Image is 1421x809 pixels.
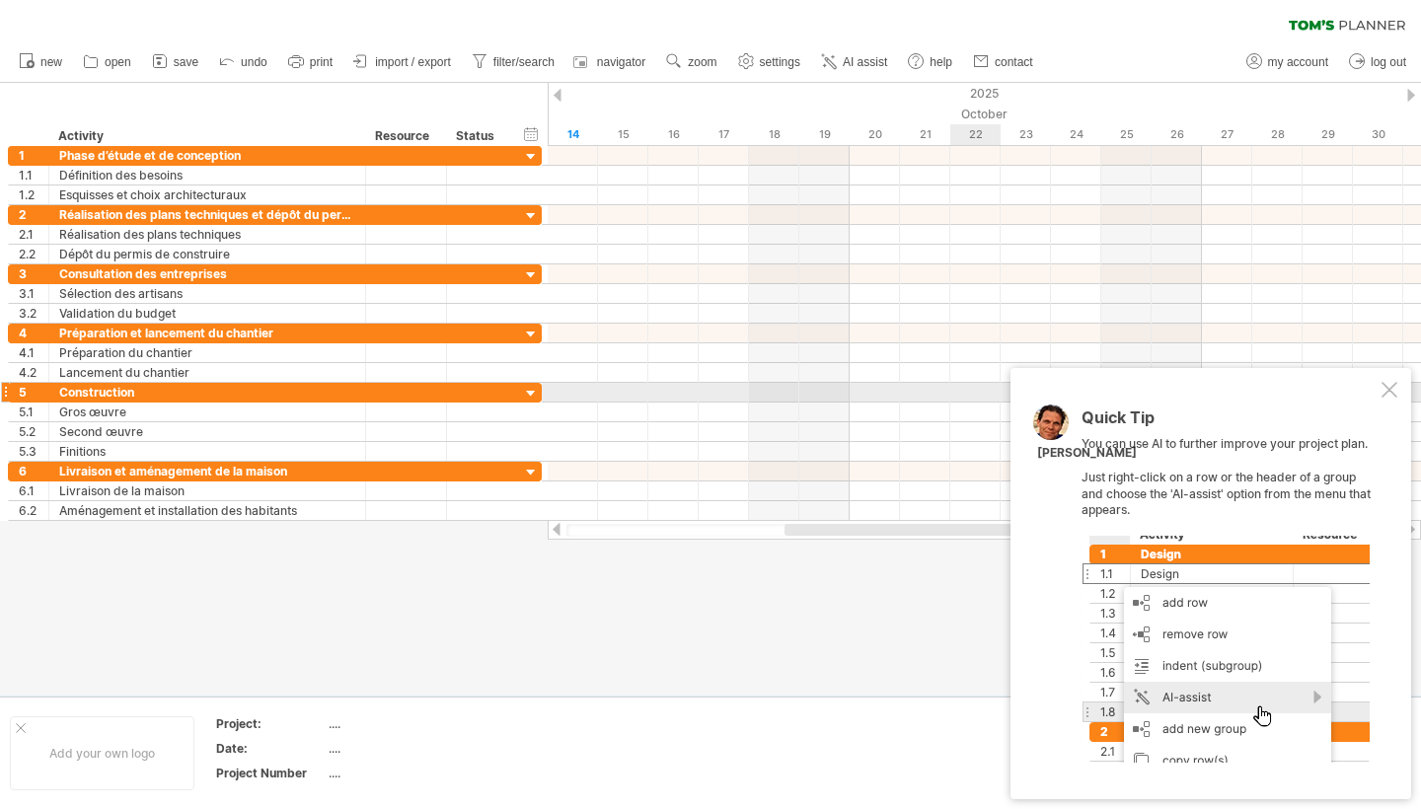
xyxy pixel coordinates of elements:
[241,55,267,69] span: undo
[1082,409,1378,763] div: You can use AI to further improve your project plan. Just right-click on a row or the header of a...
[19,205,48,224] div: 2
[19,284,48,303] div: 3.1
[1241,49,1334,75] a: my account
[597,55,645,69] span: navigator
[59,304,355,323] div: Validation du budget
[59,245,355,263] div: Dépôt du permis de construire
[850,124,900,145] div: Monday, 20 October 2025
[1252,124,1303,145] div: Tuesday, 28 October 2025
[19,422,48,441] div: 5.2
[900,124,950,145] div: Tuesday, 21 October 2025
[58,126,354,146] div: Activity
[59,442,355,461] div: Finitions
[648,124,699,145] div: Thursday, 16 October 2025
[1371,55,1406,69] span: log out
[59,324,355,342] div: Préparation et lancement du chantier
[995,55,1033,69] span: contact
[467,49,561,75] a: filter/search
[59,205,355,224] div: Réalisation des plans techniques et dépôt du permis de construire
[930,55,952,69] span: help
[329,715,494,732] div: ....
[950,124,1001,145] div: Wednesday, 22 October 2025
[59,284,355,303] div: Sélection des artisans
[216,715,325,732] div: Project:
[214,49,273,75] a: undo
[733,49,806,75] a: settings
[14,49,68,75] a: new
[348,49,457,75] a: import / export
[59,185,355,204] div: Esquisses et choix architecturaux
[1152,124,1202,145] div: Sunday, 26 October 2025
[19,146,48,165] div: 1
[329,740,494,757] div: ....
[699,124,749,145] div: Friday, 17 October 2025
[968,49,1039,75] a: contact
[688,55,716,69] span: zoom
[456,126,499,146] div: Status
[19,245,48,263] div: 2.2
[329,765,494,781] div: ....
[19,481,48,500] div: 6.1
[1001,124,1051,145] div: Thursday, 23 October 2025
[598,124,648,145] div: Wednesday, 15 October 2025
[59,343,355,362] div: Préparation du chantier
[283,49,338,75] a: print
[174,55,198,69] span: save
[59,166,355,184] div: Définition des besoins
[19,304,48,323] div: 3.2
[19,225,48,244] div: 2.1
[59,146,355,165] div: Phase d’étude et de conception
[1353,124,1403,145] div: Thursday, 30 October 2025
[19,185,48,204] div: 1.2
[19,403,48,421] div: 5.1
[19,343,48,362] div: 4.1
[105,55,131,69] span: open
[375,126,435,146] div: Resource
[310,55,333,69] span: print
[59,403,355,421] div: Gros œuvre
[10,716,194,790] div: Add your own logo
[1037,445,1137,462] div: [PERSON_NAME]
[19,462,48,480] div: 6
[1082,409,1378,436] div: Quick Tip
[59,225,355,244] div: Réalisation des plans techniques
[375,55,451,69] span: import / export
[59,501,355,520] div: Aménagement et installation des habitants
[843,55,887,69] span: AI assist
[19,383,48,402] div: 5
[59,422,355,441] div: Second œuvre
[1101,124,1152,145] div: Saturday, 25 October 2025
[548,124,598,145] div: Tuesday, 14 October 2025
[816,49,893,75] a: AI assist
[59,383,355,402] div: Construction
[19,501,48,520] div: 6.2
[59,264,355,283] div: Consultation des entreprises
[1202,124,1252,145] div: Monday, 27 October 2025
[216,740,325,757] div: Date:
[19,363,48,382] div: 4.2
[19,442,48,461] div: 5.3
[19,166,48,184] div: 1.1
[570,49,651,75] a: navigator
[749,124,799,145] div: Saturday, 18 October 2025
[799,124,850,145] div: Sunday, 19 October 2025
[19,324,48,342] div: 4
[661,49,722,75] a: zoom
[903,49,958,75] a: help
[760,55,800,69] span: settings
[40,55,62,69] span: new
[1344,49,1412,75] a: log out
[216,765,325,781] div: Project Number
[59,481,355,500] div: Livraison de la maison
[78,49,137,75] a: open
[59,462,355,480] div: Livraison et aménagement de la maison
[1268,55,1328,69] span: my account
[59,363,355,382] div: Lancement du chantier
[1051,124,1101,145] div: Friday, 24 October 2025
[147,49,204,75] a: save
[493,55,555,69] span: filter/search
[19,264,48,283] div: 3
[1303,124,1353,145] div: Wednesday, 29 October 2025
